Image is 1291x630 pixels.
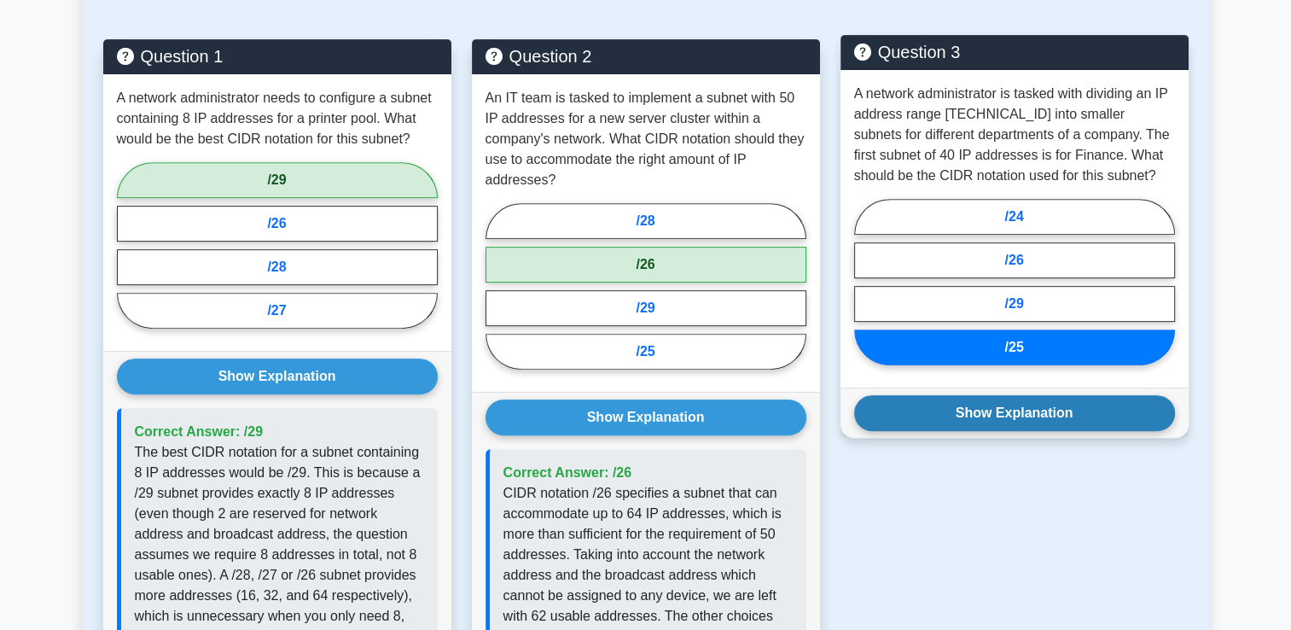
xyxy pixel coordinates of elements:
span: Correct Answer: /26 [503,465,632,480]
label: /26 [117,206,438,242]
p: A network administrator needs to configure a subnet containing 8 IP addresses for a printer pool.... [117,88,438,149]
label: /26 [486,247,806,283]
p: A network administrator is tasked with dividing an IP address range [TECHNICAL_ID] into smaller s... [854,84,1175,186]
h5: Question 2 [486,46,806,67]
label: /29 [117,162,438,198]
button: Show Explanation [117,359,438,394]
label: /28 [486,203,806,239]
button: Show Explanation [854,395,1175,431]
h5: Question 1 [117,46,438,67]
h5: Question 3 [854,42,1175,62]
label: /27 [117,293,438,329]
label: /29 [486,290,806,326]
p: An IT team is tasked to implement a subnet with 50 IP addresses for a new server cluster within a... [486,88,806,190]
label: /25 [486,334,806,370]
label: /26 [854,242,1175,278]
span: Correct Answer: /29 [135,424,264,439]
label: /24 [854,199,1175,235]
button: Show Explanation [486,400,806,435]
label: /28 [117,249,438,285]
label: /25 [854,330,1175,365]
label: /29 [854,286,1175,322]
